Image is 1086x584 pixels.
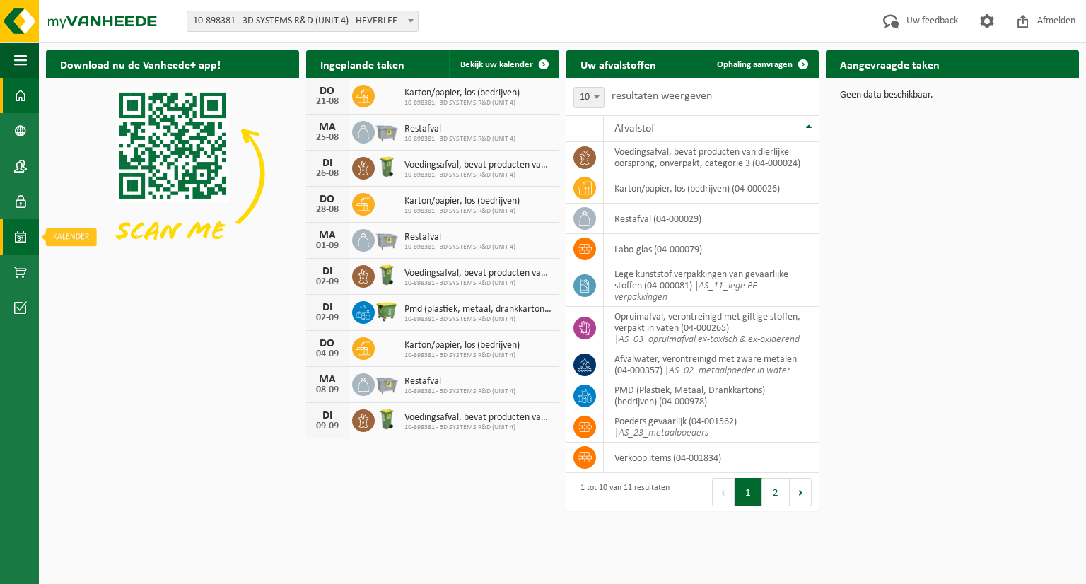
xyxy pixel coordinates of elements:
[404,279,552,288] span: 10-898381 - 3D SYSTEMS R&D (UNIT 4)
[187,11,419,32] span: 10-898381 - 3D SYSTEMS R&D (UNIT 4) - HEVERLEE
[404,376,515,387] span: Restafval
[404,412,552,424] span: Voedingsafval, bevat producten van dierlijke oorsprong, onverpakt, categorie 3
[717,60,793,69] span: Ophaling aanvragen
[604,380,819,411] td: PMD (Plastiek, Metaal, Drankkartons) (bedrijven) (04-000978)
[604,411,819,443] td: Poeders gevaarlijk (04-001562) |
[313,194,341,205] div: DO
[404,268,552,279] span: Voedingsafval, bevat producten van dierlijke oorsprong, onverpakt, categorie 3
[313,97,341,107] div: 21-08
[187,11,418,31] span: 10-898381 - 3D SYSTEMS R&D (UNIT 4) - HEVERLEE
[313,230,341,241] div: MA
[614,123,655,134] span: Afvalstof
[604,204,819,234] td: restafval (04-000029)
[604,307,819,349] td: opruimafval, verontreinigd met giftige stoffen, verpakt in vaten (04-000265) |
[449,50,558,78] a: Bekijk uw kalender
[313,313,341,323] div: 02-09
[404,99,520,107] span: 10-898381 - 3D SYSTEMS R&D (UNIT 4)
[306,50,419,78] h2: Ingeplande taken
[375,299,399,323] img: WB-1100-HPE-GN-50
[706,50,817,78] a: Ophaling aanvragen
[826,50,954,78] h2: Aangevraagde taken
[460,60,533,69] span: Bekijk uw kalender
[375,119,399,143] img: WB-2500-GAL-GY-01
[404,340,520,351] span: Karton/papier, los (bedrijven)
[604,173,819,204] td: karton/papier, los (bedrijven) (04-000026)
[566,50,670,78] h2: Uw afvalstoffen
[712,478,735,506] button: Previous
[404,88,520,99] span: Karton/papier, los (bedrijven)
[313,302,341,313] div: DI
[404,232,515,243] span: Restafval
[313,421,341,431] div: 09-09
[735,478,762,506] button: 1
[762,478,790,506] button: 2
[404,171,552,180] span: 10-898381 - 3D SYSTEMS R&D (UNIT 4)
[375,263,399,287] img: WB-0140-HPE-GN-50
[313,349,341,359] div: 04-09
[619,428,708,438] i: AS_23_metaalpoeders
[313,205,341,215] div: 28-08
[404,160,552,171] span: Voedingsafval, bevat producten van dierlijke oorsprong, onverpakt, categorie 3
[313,122,341,133] div: MA
[604,443,819,473] td: verkoop items (04-001834)
[604,264,819,307] td: lege kunststof verpakkingen van gevaarlijke stoffen (04-000081) |
[404,315,552,324] span: 10-898381 - 3D SYSTEMS R&D (UNIT 4)
[404,243,515,252] span: 10-898381 - 3D SYSTEMS R&D (UNIT 4)
[404,424,552,432] span: 10-898381 - 3D SYSTEMS R&D (UNIT 4)
[619,334,800,345] i: AS_03_opruimafval ex-toxisch & ex-oxiderend
[313,169,341,179] div: 26-08
[313,133,341,143] div: 25-08
[404,135,515,144] span: 10-898381 - 3D SYSTEMS R&D (UNIT 4)
[404,304,552,315] span: Pmd (plastiek, metaal, drankkartons) (bedrijven)
[612,90,712,102] label: resultaten weergeven
[313,385,341,395] div: 08-09
[669,366,790,376] i: AS_02_metaalpoeder in water
[840,90,1065,100] p: Geen data beschikbaar.
[573,87,605,108] span: 10
[313,86,341,97] div: DO
[375,155,399,179] img: WB-0140-HPE-GN-50
[313,338,341,349] div: DO
[313,277,341,287] div: 02-09
[313,266,341,277] div: DI
[313,374,341,385] div: MA
[604,142,819,173] td: voedingsafval, bevat producten van dierlijke oorsprong, onverpakt, categorie 3 (04-000024)
[313,410,341,421] div: DI
[404,207,520,216] span: 10-898381 - 3D SYSTEMS R&D (UNIT 4)
[573,477,670,508] div: 1 tot 10 van 11 resultaten
[313,158,341,169] div: DI
[614,281,757,303] i: AS_11_lege PE verpakkingen
[375,371,399,395] img: WB-2500-GAL-GY-01
[375,227,399,251] img: WB-2500-GAL-GY-01
[604,234,819,264] td: labo-glas (04-000079)
[604,349,819,380] td: afvalwater, verontreinigd met zware metalen (04-000357) |
[46,50,235,78] h2: Download nu de Vanheede+ app!
[404,196,520,207] span: Karton/papier, los (bedrijven)
[313,241,341,251] div: 01-09
[46,78,299,268] img: Download de VHEPlus App
[404,387,515,396] span: 10-898381 - 3D SYSTEMS R&D (UNIT 4)
[375,407,399,431] img: WB-0140-HPE-GN-50
[404,124,515,135] span: Restafval
[574,88,604,107] span: 10
[404,351,520,360] span: 10-898381 - 3D SYSTEMS R&D (UNIT 4)
[790,478,812,506] button: Next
